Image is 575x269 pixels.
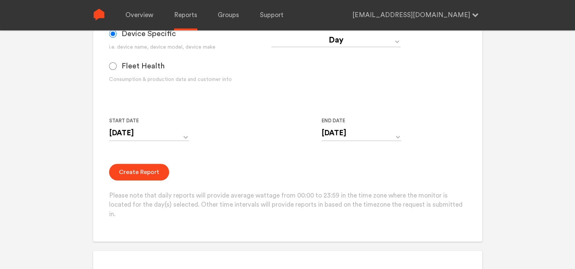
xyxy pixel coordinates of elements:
span: Fleet Health [122,62,165,71]
button: Create Report [109,164,169,180]
img: Sense Logo [93,9,105,21]
span: Device Specific [122,29,176,38]
label: Start Date [109,116,183,125]
input: Device Specific [109,30,117,38]
label: End Date [322,116,395,125]
p: Please note that daily reports will provide average wattage from 00:00 to 23:59 in the time zone ... [109,191,466,219]
div: i.e. device name, device model, device make [109,43,271,51]
input: Fleet Health [109,62,117,70]
div: Consumption & production data and customer info [109,76,271,84]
